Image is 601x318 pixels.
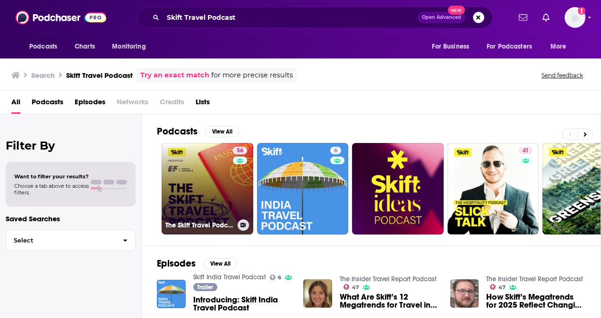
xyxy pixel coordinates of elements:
span: Choose a tab above to access filters. [14,183,89,196]
img: User Profile [565,7,585,28]
span: Monitoring [112,40,146,53]
a: Try an exact match [140,70,209,81]
a: 41 [519,147,532,154]
div: Search podcasts, credits, & more... [137,7,492,28]
h3: The Skift Travel Podcast [165,221,234,229]
a: Show notifications dropdown [539,9,553,25]
button: open menu [105,38,158,56]
span: Logged in as BrunswickDigital [565,7,585,28]
span: For Podcasters [487,40,532,53]
a: 56 [233,147,247,154]
span: Networks [117,94,148,114]
span: Want to filter your results? [14,173,89,180]
a: EpisodesView All [157,258,237,269]
span: 6 [334,146,337,156]
button: Send feedback [539,71,586,79]
span: What Are Skift’s 12 Megatrends for Travel in [DATE] [340,293,439,309]
a: 6 [270,275,282,280]
span: Open Advanced [422,15,461,20]
span: 6 [278,276,281,280]
span: 47 [352,285,359,290]
span: Select [6,237,115,243]
a: How Skift’s Megatrends for 2025 Reflect Changing Preferences in Travel [486,293,585,309]
h2: Filter By [6,139,136,152]
a: The Insider Travel Report Podcast [340,275,437,283]
button: View All [205,126,239,137]
span: 56 [237,146,243,156]
a: Show notifications dropdown [515,9,531,25]
button: open menu [425,38,481,56]
span: Charts [75,40,95,53]
a: Podcasts [32,94,63,114]
p: Saved Searches [6,214,136,223]
a: 6 [330,147,341,154]
a: PodcastsView All [157,126,239,137]
button: Show profile menu [565,7,585,28]
h2: Episodes [157,258,196,269]
h2: Podcasts [157,126,197,137]
a: Introducing: Skift India Travel Podcast [193,296,292,312]
h3: Skift Travel Podcast [66,71,133,80]
button: Open AdvancedNew [418,12,465,23]
a: Charts [69,38,101,56]
a: 47 [490,284,506,290]
span: New [448,6,465,15]
img: How Skift’s Megatrends for 2025 Reflect Changing Preferences in Travel [450,279,479,308]
input: Search podcasts, credits, & more... [163,10,418,25]
span: More [550,40,567,53]
a: Skift India Travel Podcast [193,273,266,281]
a: What Are Skift’s 12 Megatrends for Travel in 2024 [340,293,439,309]
img: Introducing: Skift India Travel Podcast [157,280,186,309]
svg: Add a profile image [578,7,585,15]
button: Select [6,230,136,251]
span: Credits [160,94,184,114]
a: 56The Skift Travel Podcast [162,143,253,234]
span: Podcasts [29,40,57,53]
span: for more precise results [211,70,293,81]
a: The Insider Travel Report Podcast [486,275,583,283]
a: Episodes [75,94,105,114]
button: open menu [544,38,578,56]
a: 6 [257,143,349,234]
a: Lists [196,94,210,114]
button: open menu [481,38,546,56]
span: 47 [498,285,506,290]
h3: Search [31,71,55,80]
span: For Business [432,40,469,53]
a: 47 [343,284,359,290]
a: All [11,94,20,114]
span: Trailer [197,285,213,290]
span: 41 [523,146,529,156]
img: Podchaser - Follow, Share and Rate Podcasts [16,8,106,26]
button: open menu [23,38,69,56]
a: 41 [447,143,539,234]
img: What Are Skift’s 12 Megatrends for Travel in 2024 [303,279,332,308]
button: View All [203,258,237,269]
